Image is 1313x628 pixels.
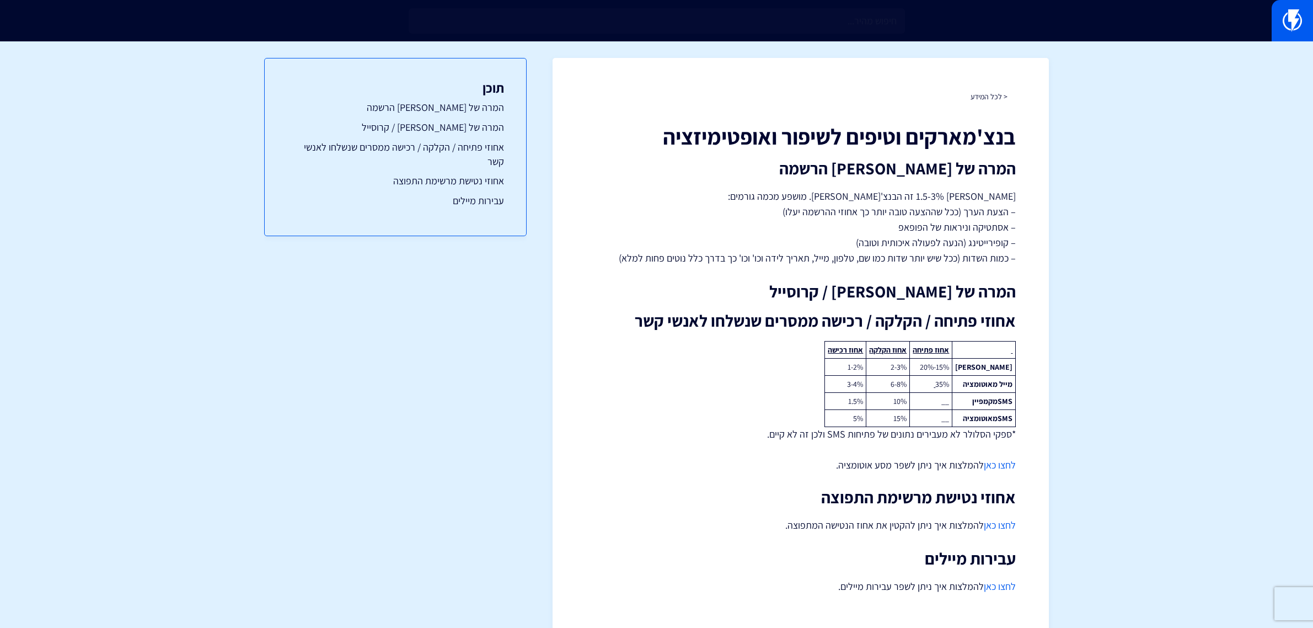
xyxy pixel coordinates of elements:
[586,283,1016,301] h2: המרה של [PERSON_NAME] / קרוסייל
[869,345,907,355] u: אחוז הקלקה
[825,376,866,393] td: 3-4%
[586,488,1016,507] h2: אחוזי נטישת מרשימת התפוצה
[963,413,998,423] strong: מאוטומציה
[586,518,1016,533] p: להמלצות איך ניתן להקטין את אחוז הנטישה המתפוצה.
[998,413,1012,423] strong: SMS
[866,410,910,427] td: 15%
[825,393,866,410] td: 1.5%
[984,459,1016,471] a: לחצו כאן
[910,376,952,393] td: 35%
[866,376,910,393] td: 6-8%
[586,159,1016,178] h2: המרה של [PERSON_NAME] הרשמה
[586,579,1016,594] p: להמלצות איך ניתן לשפר עבירות מיילים.
[963,379,1012,389] strong: מייל מאוטומציה
[866,359,910,376] td: 2-3%
[825,410,866,427] td: 5%
[586,550,1016,568] h2: עבירות מיילים
[955,362,1012,372] strong: [PERSON_NAME]
[910,393,952,410] td: __
[866,393,910,410] td: 10%
[586,312,1016,330] h2: אחוזי פתיחה / הקלקה / רכישה ממסרים שנשלחו לאנשי קשר
[287,81,504,95] h3: תוכן
[287,194,504,208] a: עבירות מיילים
[287,174,504,188] a: אחוזי נטישת מרשימת התפוצה
[984,580,1016,593] a: לחצו כאן
[287,100,504,115] a: המרה של [PERSON_NAME] הרשמה
[287,120,504,135] a: המרה של [PERSON_NAME] / קרוסייל
[586,458,1016,472] p: להמלצות איך ניתן לשפר מסע אוטומציה.
[972,396,998,406] strong: מקמפיין
[910,359,952,376] td: 15%-20%
[984,519,1016,531] a: לחצו כאן
[586,124,1016,148] h1: בנצ'מארקים וטיפים לשיפור ואופטימיזציה
[910,410,952,427] td: __
[998,396,1012,406] strong: SMS
[828,345,863,355] u: אחוז רכישה
[825,359,866,376] td: 1-2%
[971,92,1007,102] a: < לכל המידע
[586,427,1016,441] p: *ספקי הסלולר לא מעבירים נתונים של פתיחות SMS ולכן זה לא קיים.
[409,8,905,34] input: חיפוש מהיר...
[287,140,504,168] a: אחוזי פתיחה / הקלקה / רכישה ממסרים שנשלחו לאנשי קשר
[913,345,949,355] u: אחוז פתיחה
[586,189,1016,266] p: [PERSON_NAME] 1.5-3% זה הבנצ'[PERSON_NAME]. מושפע מכמה גורמים: – הצעת הערך (ככל שההצעה טובה יותר ...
